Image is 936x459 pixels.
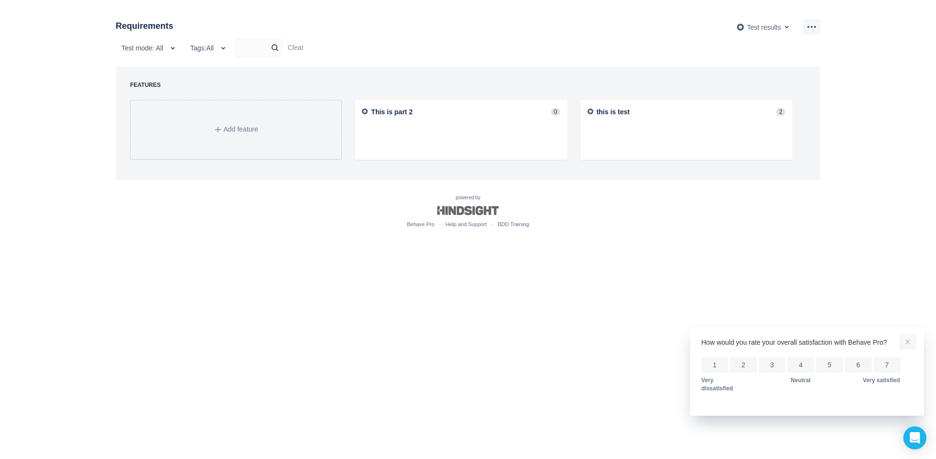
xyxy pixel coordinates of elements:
[116,40,184,56] button: Test mode: All
[731,19,798,35] button: Test results
[903,426,926,449] div: Open Intercom Messenger
[116,19,173,33] h3: Requirements
[799,357,803,373] span: 4
[856,357,860,373] span: 6
[787,357,814,373] button: 4
[108,194,828,229] div: powered by
[130,100,342,159] a: Add icon Add feature
[759,357,786,373] button: 3
[130,81,798,89] div: FEATURES
[701,376,740,393] span: Very dissatisfied
[845,357,872,373] button: 6
[701,357,728,373] button: 1
[742,357,745,373] span: 2
[121,40,163,56] span: Test mode: All
[445,221,487,227] a: Help and Support
[885,357,889,373] span: 7
[407,221,434,227] a: Behave Pro
[288,44,303,51] a: Clear
[190,40,214,56] span: Tags: All
[902,336,913,348] span: more
[740,376,862,393] span: Neutral
[806,21,817,33] span: more
[776,108,785,116] span: 2
[498,221,529,227] a: BDD Training
[730,357,757,373] button: 2
[214,126,222,133] span: Add icon
[586,108,594,115] img: AgwABIgr006M16MAAAAASUVORK5CYII=
[816,357,843,373] button: 5
[597,108,630,116] a: this is test
[223,125,258,133] span: Add feature
[269,43,281,52] span: search icon
[747,23,781,31] span: Test results
[828,357,831,373] span: 5
[360,108,368,115] img: AgwABIgr006M16MAAAAASUVORK5CYII=
[874,357,900,373] button: 7
[701,338,912,348] p: How would you rate your overall satisfaction with Behave Pro?
[713,357,717,373] span: 1
[862,376,900,393] span: Very satisfied
[736,23,744,31] img: AgwABIgr006M16MAAAAASUVORK5CYII=
[184,40,235,56] button: Tags:All
[770,357,774,373] span: 3
[371,108,412,116] a: This is part 2
[551,108,560,116] span: 0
